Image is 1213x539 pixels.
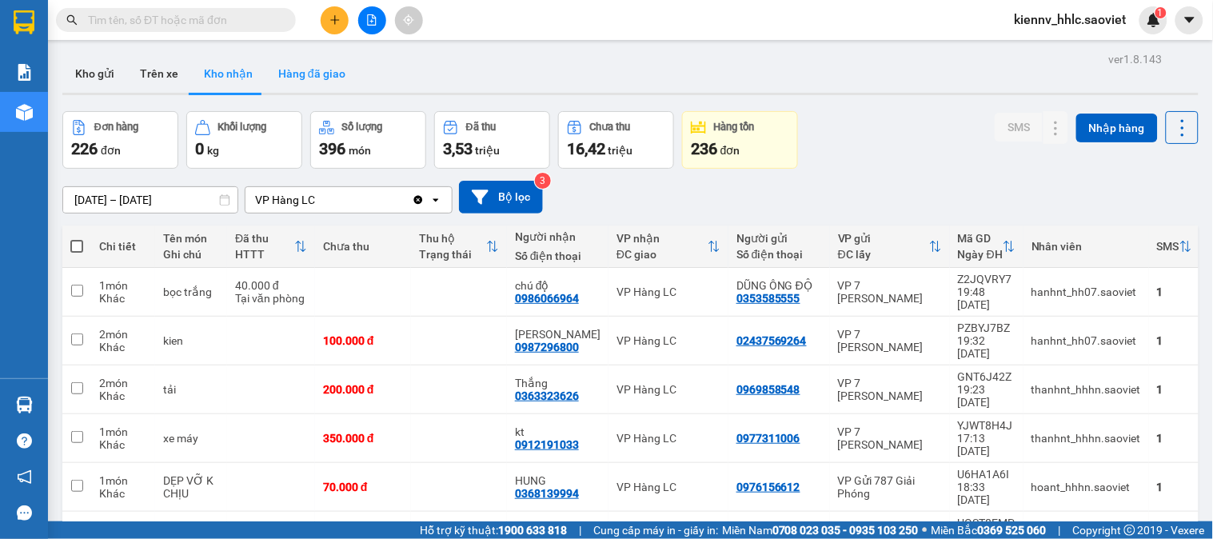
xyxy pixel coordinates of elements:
[323,334,403,347] div: 100.000 đ
[720,144,740,157] span: đơn
[17,469,32,485] span: notification
[515,230,601,243] div: Người nhận
[958,248,1003,261] div: Ngày ĐH
[99,425,147,438] div: 1 món
[163,285,219,298] div: bọc trắng
[1109,50,1163,68] div: ver 1.8.143
[515,474,601,487] div: HUNG
[498,524,567,537] strong: 1900 633 818
[691,139,717,158] span: 236
[958,432,1015,457] div: 17:13 [DATE]
[323,383,403,396] div: 200.000 đ
[616,383,720,396] div: VP Hàng LC
[1031,383,1141,396] div: thanhnt_hhhn.saoviet
[71,139,98,158] span: 226
[616,232,708,245] div: VP nhận
[443,139,473,158] span: 3,53
[590,122,631,133] div: Chưa thu
[99,240,147,253] div: Chi tiết
[830,226,950,268] th: Toggle SortBy
[736,279,822,292] div: DŨNG ÔNG ĐỘ
[475,144,500,157] span: triệu
[736,383,800,396] div: 0969858548
[958,468,1015,481] div: U6HA1A6I
[515,279,601,292] div: chú độ
[1157,285,1192,298] div: 1
[227,226,315,268] th: Toggle SortBy
[14,10,34,34] img: logo-vxr
[1147,13,1161,27] img: icon-new-feature
[1076,114,1158,142] button: Nhập hàng
[218,122,267,133] div: Khối lượng
[366,14,377,26] span: file-add
[515,250,601,262] div: Số điện thoại
[515,487,579,500] div: 0368139994
[616,334,720,347] div: VP Hàng LC
[1157,334,1192,347] div: 1
[163,383,219,396] div: tải
[1124,525,1135,536] span: copyright
[419,248,486,261] div: Trạng thái
[349,144,371,157] span: món
[1157,240,1179,253] div: SMS
[838,279,942,305] div: VP 7 [PERSON_NAME]
[838,248,929,261] div: ĐC lấy
[163,432,219,445] div: xe máy
[1157,481,1192,493] div: 1
[838,377,942,402] div: VP 7 [PERSON_NAME]
[558,111,674,169] button: Chưa thu16,42 triệu
[329,14,341,26] span: plus
[1157,383,1192,396] div: 1
[736,432,800,445] div: 0977311006
[459,181,543,214] button: Bộ lọc
[310,111,426,169] button: Số lượng396món
[958,232,1003,245] div: Mã GD
[207,144,219,157] span: kg
[191,54,265,93] button: Kho nhận
[99,328,147,341] div: 2 món
[235,292,307,305] div: Tại văn phòng
[16,104,33,121] img: warehouse-icon
[17,433,32,449] span: question-circle
[616,481,720,493] div: VP Hàng LC
[958,370,1015,383] div: GNT6J42Z
[16,397,33,413] img: warehouse-icon
[1059,521,1061,539] span: |
[958,517,1015,529] div: UQST8EMP
[1031,240,1141,253] div: Nhân viên
[722,521,919,539] span: Miền Nam
[515,438,579,451] div: 0912191033
[567,139,605,158] span: 16,42
[66,14,78,26] span: search
[319,139,345,158] span: 396
[411,226,507,268] th: Toggle SortBy
[1031,481,1141,493] div: hoant_hhhn.saoviet
[932,521,1047,539] span: Miền Bắc
[429,194,442,206] svg: open
[163,248,219,261] div: Ghi chú
[323,240,403,253] div: Chưa thu
[127,54,191,93] button: Trên xe
[616,432,720,445] div: VP Hàng LC
[736,248,822,261] div: Số điện thoại
[323,481,403,493] div: 70.000 đ
[195,139,204,158] span: 0
[99,279,147,292] div: 1 món
[163,232,219,245] div: Tên món
[358,6,386,34] button: file-add
[99,377,147,389] div: 2 món
[535,173,551,189] sup: 3
[342,122,383,133] div: Số lượng
[1031,285,1141,298] div: hanhnt_hh07.saoviet
[515,389,579,402] div: 0363323626
[16,64,33,81] img: solution-icon
[235,279,307,292] div: 40.000 đ
[419,232,486,245] div: Thu hộ
[838,328,942,353] div: VP 7 [PERSON_NAME]
[958,481,1015,506] div: 18:33 [DATE]
[323,432,403,445] div: 350.000 đ
[99,474,147,487] div: 1 món
[1183,13,1197,27] span: caret-down
[163,334,219,347] div: kien
[838,474,942,500] div: VP Gửi 787 Giải Phóng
